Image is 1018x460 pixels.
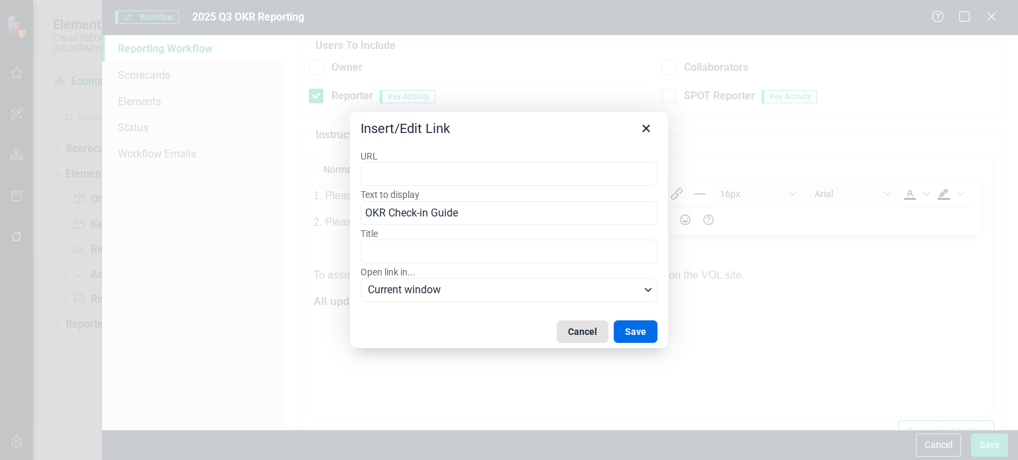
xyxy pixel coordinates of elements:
label: Title [361,228,657,240]
p: 2. Please mark your tasks as complete when you have finished updating for each element. [3,30,679,46]
strong: All updates are due on [DATE]! [3,111,158,122]
button: Save [614,320,657,343]
label: URL [361,150,657,162]
button: Open link in... [361,278,657,302]
p: 1. Please make your quarterly OKR updates on this page by clicking the pencil icon to the right o... [3,3,679,19]
label: Text to display [361,189,657,201]
p: To assist with updating ClearPoint, please refer to the OKR Check-in Guide on the VOL site. [3,83,679,99]
label: Open link in... [361,266,657,278]
button: Close [635,117,657,140]
button: Cancel [557,320,608,343]
h1: Insert/Edit Link [361,120,450,137]
span: Current window [368,282,640,298]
